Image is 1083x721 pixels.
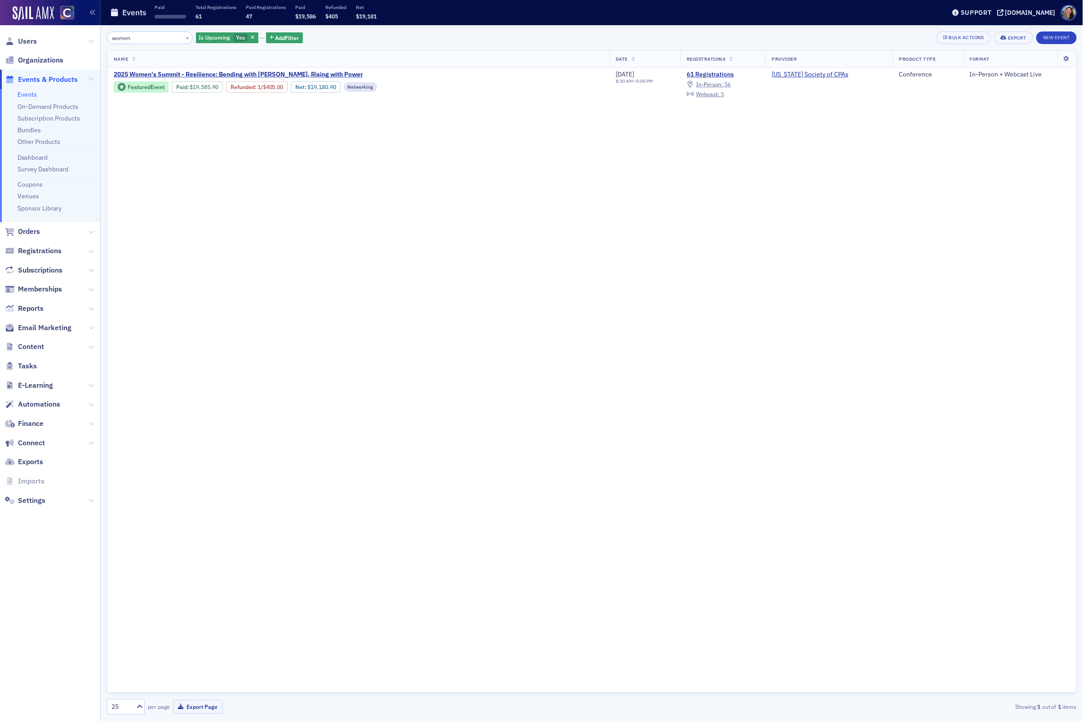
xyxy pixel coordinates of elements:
[246,4,286,10] p: Paid Registrations
[687,81,731,88] a: In-Person: 56
[356,4,377,10] p: Net
[325,13,338,20] span: $405
[687,71,759,79] a: 61 Registrations
[114,56,128,62] span: Name
[18,457,43,467] span: Exports
[344,82,377,91] div: Networking
[172,81,223,92] div: Paid: 81 - $1958590
[5,304,44,313] a: Reports
[18,361,37,371] span: Tasks
[54,6,74,21] a: View Homepage
[18,165,68,173] a: Survey Dashboard
[1036,33,1077,41] a: New Event
[155,15,186,18] span: ‌
[18,138,60,146] a: Other Products
[760,703,1077,711] div: Showing out of items
[18,284,62,294] span: Memberships
[937,31,991,44] button: Bulk Actions
[173,700,223,714] button: Export Page
[772,56,797,62] span: Provider
[295,84,307,90] span: Net :
[18,90,37,99] a: Events
[18,103,78,111] a: On-Demand Products
[183,33,191,41] button: ×
[721,90,724,98] span: 5
[5,438,45,448] a: Connect
[263,84,284,90] span: $405.00
[60,6,74,20] img: SailAMX
[266,32,303,44] button: AddFilter
[295,4,316,10] p: Paid
[114,81,169,93] div: Featured Event
[616,78,633,84] time: 8:30 AM
[1005,9,1056,17] div: [DOMAIN_NAME]
[18,153,48,161] a: Dashboard
[949,35,984,40] div: Bulk Actions
[231,84,257,90] span: :
[148,703,170,711] label: per page
[899,56,936,62] span: Product Type
[18,126,41,134] a: Bundles
[107,31,193,44] input: Search…
[18,419,44,429] span: Finance
[18,204,62,212] a: Sponsor Library
[994,31,1033,44] button: Export
[275,34,299,42] span: Add Filter
[5,457,43,467] a: Exports
[18,496,45,506] span: Settings
[616,56,628,62] span: Date
[724,81,731,88] span: 56
[176,84,187,90] a: Paid
[195,13,202,20] span: 61
[18,304,44,313] span: Reports
[18,36,37,46] span: Users
[5,265,62,275] a: Subscriptions
[291,81,340,92] div: Net: $1918090
[356,13,377,20] span: $19,181
[18,476,44,486] span: Imports
[5,246,62,256] a: Registrations
[231,84,255,90] a: Refunded
[5,36,37,46] a: Users
[5,419,44,429] a: Finance
[899,71,957,79] div: Conference
[5,55,63,65] a: Organizations
[1036,31,1077,44] button: New Event
[18,342,44,352] span: Content
[18,192,39,200] a: Venues
[997,9,1059,16] button: [DOMAIN_NAME]
[295,13,316,20] span: $19,586
[696,90,719,98] span: Webcast :
[307,84,336,90] span: $19,180.90
[5,381,53,390] a: E-Learning
[5,361,37,371] a: Tasks
[155,4,186,10] p: Paid
[18,246,62,256] span: Registrations
[18,75,78,85] span: Events & Products
[128,85,164,90] div: Featured Event
[961,9,992,17] div: Support
[1056,703,1063,711] strong: 1
[1036,703,1042,711] strong: 1
[636,78,653,84] time: 5:00 PM
[970,71,1070,79] div: In-Person + Webcast Live
[5,399,60,409] a: Automations
[5,323,71,333] a: Email Marketing
[18,227,40,237] span: Orders
[18,399,60,409] span: Automations
[18,180,43,188] a: Coupons
[176,84,190,90] span: :
[195,4,236,10] p: Total Registrations
[114,71,454,79] a: 2025 Women's Summit - Resilience: Bending with [PERSON_NAME], Rising with Power
[13,6,54,21] img: SailAMX
[18,265,62,275] span: Subscriptions
[236,34,245,41] span: Yes
[970,56,990,62] span: Format
[226,81,288,92] div: Refunded: 81 - $1958590
[114,71,363,79] span: 2025 Women's Summit - Resilience: Bending with Grace, Rising with Power
[772,71,848,79] span: Colorado Society of CPAs
[196,32,258,44] div: Yes
[199,34,231,41] span: Is Upcoming
[5,227,40,237] a: Orders
[18,438,45,448] span: Connect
